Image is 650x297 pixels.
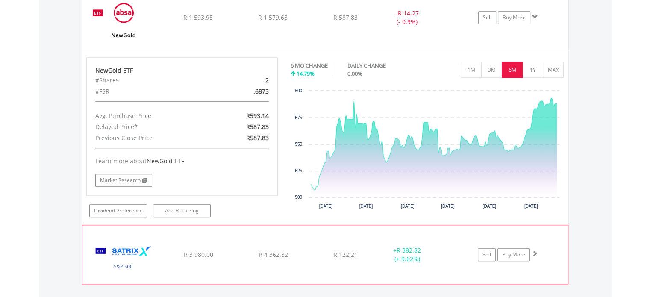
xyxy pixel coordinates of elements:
text: [DATE] [482,204,496,209]
div: DAILY CHANGE [347,62,416,70]
div: 2 [213,75,275,86]
div: #FSR [89,86,213,97]
text: [DATE] [524,204,538,209]
div: Previous Close Price [89,132,213,144]
div: Delayed Price* [89,121,213,132]
a: Market Research [95,174,152,187]
button: 1M [461,62,482,78]
span: R 122.21 [333,250,358,259]
text: 525 [295,168,302,173]
div: - (- 0.9%) [375,9,440,26]
a: Buy More [498,11,530,24]
div: Avg. Purchase Price [89,110,213,121]
text: 575 [295,115,302,120]
text: [DATE] [359,204,373,209]
span: R 4 362.82 [258,250,288,259]
div: 6 MO CHANGE [291,62,328,70]
a: Sell [478,248,496,261]
text: [DATE] [319,204,332,209]
img: EQU.ZA.STX500.png [87,236,160,281]
span: R587.83 [246,134,269,142]
svg: Interactive chart [291,86,564,215]
div: Chart. Highcharts interactive chart. [291,86,564,215]
div: #Shares [89,75,213,86]
span: 14.79% [297,70,315,77]
text: 500 [295,195,302,200]
span: R 1 579.68 [258,13,288,21]
div: NewGold ETF [95,66,269,75]
a: Dividend Preference [89,204,147,217]
span: R593.14 [246,112,269,120]
div: Learn more about [95,157,269,165]
a: Sell [478,11,496,24]
span: 0.00% [347,70,362,77]
span: R 14.27 [398,9,419,17]
button: 6M [502,62,523,78]
text: [DATE] [441,204,455,209]
button: 3M [481,62,502,78]
a: Add Recurring [153,204,211,217]
span: NewGold ETF [147,157,184,165]
div: + (+ 9.62%) [375,246,439,263]
button: MAX [543,62,564,78]
text: 550 [295,142,302,147]
div: .6873 [213,86,275,97]
span: R587.83 [246,123,269,131]
text: [DATE] [401,204,415,209]
a: Buy More [497,248,530,261]
text: 600 [295,88,302,93]
button: 1Y [522,62,543,78]
span: R 3 980.00 [183,250,213,259]
span: R 382.82 [397,246,421,254]
span: R 1 593.95 [183,13,213,21]
span: R 587.83 [333,13,358,21]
